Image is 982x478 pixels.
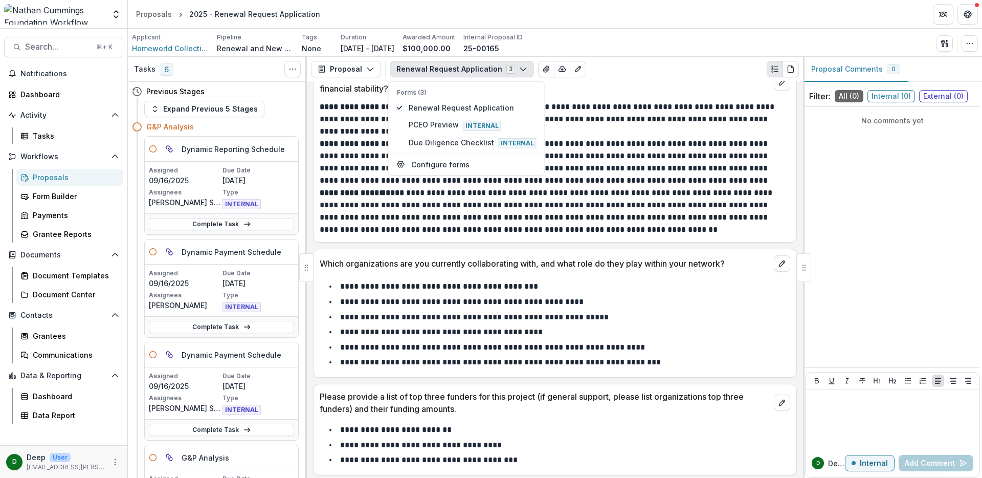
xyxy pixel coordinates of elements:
[4,148,123,165] button: Open Workflows
[320,257,770,270] p: Which organizations are you currently collaborating with, and what role do they play within your ...
[871,375,883,387] button: Heading 1
[891,66,896,73] span: 0
[845,455,895,471] button: Internal
[182,452,229,463] h5: G&P Analysis
[161,449,177,466] button: View dependent tasks
[538,61,554,77] button: View Attached Files
[957,4,978,25] button: Get Help
[4,247,123,263] button: Open Documents
[149,372,220,381] p: Assigned
[20,89,115,100] div: Dashboard
[20,70,119,78] span: Notifications
[867,90,915,102] span: Internal ( 0 )
[498,138,537,148] span: Internal
[222,405,261,415] span: INTERNAL
[94,41,115,53] div: ⌘ + K
[828,458,845,469] p: Deep
[917,375,929,387] button: Ordered List
[149,381,220,392] p: 09/16/2025
[4,307,123,323] button: Open Contacts
[222,269,294,278] p: Due Date
[149,218,294,230] a: Complete Task
[397,88,537,97] p: Forms (3)
[149,321,294,333] a: Complete Task
[841,375,853,387] button: Italicize
[302,33,317,42] p: Tags
[341,43,394,54] p: [DATE] - [DATE]
[774,74,790,91] button: edit
[149,269,220,278] p: Assigned
[4,4,105,25] img: Nathan Cummings Foundation Workflow Sandbox logo
[962,375,974,387] button: Align Right
[12,459,17,465] div: Deep
[835,90,863,102] span: All ( 0 )
[16,388,123,405] a: Dashboard
[20,372,107,380] span: Data & Reporting
[146,86,205,97] h4: Previous Stages
[33,350,115,360] div: Communications
[16,407,123,424] a: Data Report
[4,37,123,57] button: Search...
[767,61,783,77] button: Plaintext view
[146,121,194,132] h4: G&P Analysis
[149,278,220,289] p: 09/16/2025
[783,61,799,77] button: PDF view
[403,33,455,42] p: Awarded Amount
[284,61,301,77] button: Toggle View Cancelled Tasks
[149,403,220,414] p: [PERSON_NAME] San [PERSON_NAME]
[149,291,220,300] p: Assignees
[132,33,161,42] p: Applicant
[463,121,501,131] span: Internal
[902,375,914,387] button: Bullet List
[4,86,123,103] a: Dashboard
[320,390,770,415] p: Please provide a list of top three funders for this project (if general support, please list orga...
[33,172,115,183] div: Proposals
[16,267,123,284] a: Document Templates
[222,291,294,300] p: Type
[222,302,261,312] span: INTERNAL
[149,166,220,175] p: Assigned
[149,300,220,311] p: [PERSON_NAME]
[182,247,281,257] h5: Dynamic Payment Schedule
[132,7,176,21] a: Proposals
[947,375,959,387] button: Align Center
[132,7,324,21] nav: breadcrumb
[189,9,320,19] div: 2025 - Renewal Request Application
[409,102,537,113] span: Renewal Request Application
[222,166,294,175] p: Due Date
[16,346,123,363] a: Communications
[33,270,115,281] div: Document Templates
[160,63,173,76] span: 6
[899,455,973,471] button: Add Comment
[27,463,105,472] p: [EMAIL_ADDRESS][PERSON_NAME][DOMAIN_NAME]
[217,43,294,54] p: Renewal and New Grants Pipeline
[132,43,209,54] a: Homeworld Collective Inc
[803,57,908,82] button: Proposal Comments
[149,394,220,403] p: Assignees
[320,70,770,95] p: Are there any internal shifts or changes as it relates to board/staff leadership, overall organiz...
[33,131,115,141] div: Tasks
[134,65,155,74] h3: Tasks
[886,375,899,387] button: Heading 2
[161,141,177,157] button: View dependent tasks
[222,199,261,209] span: INTERNAL
[403,43,451,54] p: $100,000.00
[811,375,823,387] button: Bold
[149,424,294,436] a: Complete Task
[809,90,831,102] p: Filter:
[109,456,121,468] button: More
[20,111,107,120] span: Activity
[774,255,790,272] button: edit
[16,169,123,186] a: Proposals
[816,461,820,466] div: Deep
[774,395,790,411] button: edit
[932,375,944,387] button: Align Left
[109,4,123,25] button: Open entity switcher
[33,289,115,300] div: Document Center
[33,410,115,421] div: Data Report
[390,61,534,77] button: Renewal Request Application3
[860,459,888,468] p: Internal
[16,127,123,144] a: Tasks
[182,350,281,360] h5: Dynamic Payment Schedule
